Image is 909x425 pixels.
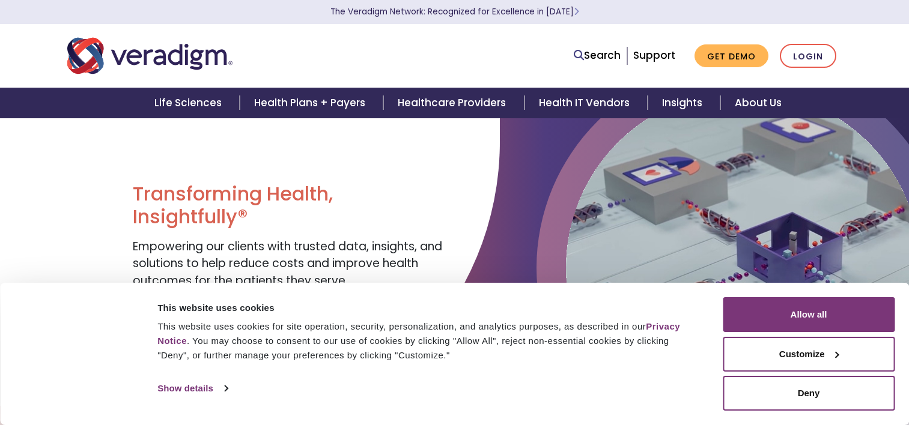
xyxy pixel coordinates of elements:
[633,48,675,62] a: Support
[524,88,648,118] a: Health IT Vendors
[157,301,696,315] div: This website uses cookies
[383,88,524,118] a: Healthcare Providers
[720,88,796,118] a: About Us
[648,88,720,118] a: Insights
[133,182,445,229] h1: Transforming Health, Insightfully®
[157,319,696,363] div: This website uses cookies for site operation, security, personalization, and analytics purposes, ...
[140,88,240,118] a: Life Sciences
[157,379,227,397] a: Show details
[723,297,895,332] button: Allow all
[133,238,442,289] span: Empowering our clients with trusted data, insights, and solutions to help reduce costs and improv...
[780,44,836,68] a: Login
[330,6,579,17] a: The Veradigm Network: Recognized for Excellence in [DATE]Learn More
[67,36,233,76] img: Veradigm logo
[723,376,895,411] button: Deny
[723,337,895,372] button: Customize
[695,44,768,68] a: Get Demo
[574,47,621,64] a: Search
[574,6,579,17] span: Learn More
[240,88,383,118] a: Health Plans + Payers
